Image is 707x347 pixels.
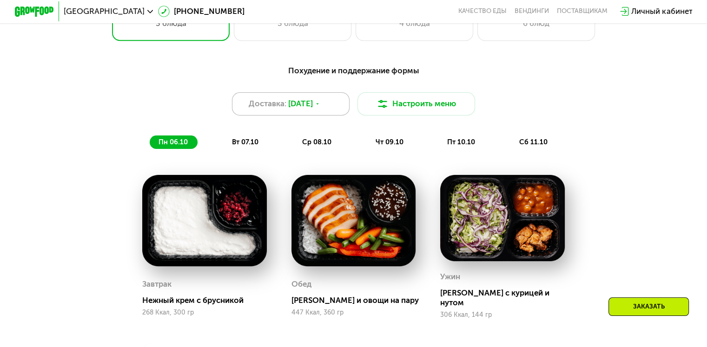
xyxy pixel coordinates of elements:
[63,64,644,77] div: Похудение и поддержание формы
[447,138,475,146] span: пт 10.10
[440,270,460,284] div: Ужин
[291,277,311,292] div: Обед
[158,6,244,17] a: [PHONE_NUMBER]
[302,138,331,146] span: ср 08.10
[488,18,585,29] div: 6 блюд
[142,277,172,292] div: Завтрак
[440,311,565,319] div: 306 Ккал, 144 гр
[458,7,507,15] a: Качество еды
[291,309,416,316] div: 447 Ккал, 360 гр
[142,309,267,316] div: 268 Ккал, 300 гр
[366,18,463,29] div: 4 блюда
[288,98,313,109] span: [DATE]
[232,138,258,146] span: вт 07.10
[376,138,403,146] span: чт 09.10
[608,297,689,316] div: Заказать
[244,18,341,29] div: 3 блюда
[440,288,572,308] div: [PERSON_NAME] с курицей и нутом
[519,138,548,146] span: сб 11.10
[249,98,286,109] span: Доставка:
[142,296,274,305] div: Нежный крем с брусникой
[291,296,423,305] div: [PERSON_NAME] и овощи на пару
[122,18,219,29] div: 3 блюда
[64,7,145,15] span: [GEOGRAPHIC_DATA]
[631,6,692,17] div: Личный кабинет
[159,138,188,146] span: пн 06.10
[357,92,476,116] button: Настроить меню
[557,7,608,15] div: поставщикам
[515,7,549,15] a: Вендинги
